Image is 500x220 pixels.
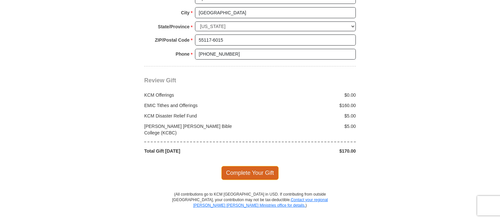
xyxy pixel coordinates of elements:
div: EMIC Tithes and Offerings [141,102,250,109]
p: (All contributions go to KCM [GEOGRAPHIC_DATA] in USD. If contributing from outside [GEOGRAPHIC_D... [172,192,328,220]
strong: Phone [176,49,190,59]
div: $160.00 [250,102,359,109]
strong: City [181,8,189,17]
div: $5.00 [250,123,359,136]
div: $0.00 [250,92,359,98]
a: Contact your regional [PERSON_NAME] [PERSON_NAME] Ministries office for details. [193,198,328,208]
div: Total Gift [DATE] [141,148,250,154]
div: $170.00 [250,148,359,154]
strong: State/Province [158,22,189,31]
div: KCM Disaster Relief Fund [141,113,250,119]
div: KCM Offerings [141,92,250,98]
strong: ZIP/Postal Code [155,35,190,45]
div: [PERSON_NAME] [PERSON_NAME] Bible College (KCBC) [141,123,250,136]
div: $5.00 [250,113,359,119]
span: Complete Your Gift [221,166,279,180]
span: Review Gift [144,77,176,84]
